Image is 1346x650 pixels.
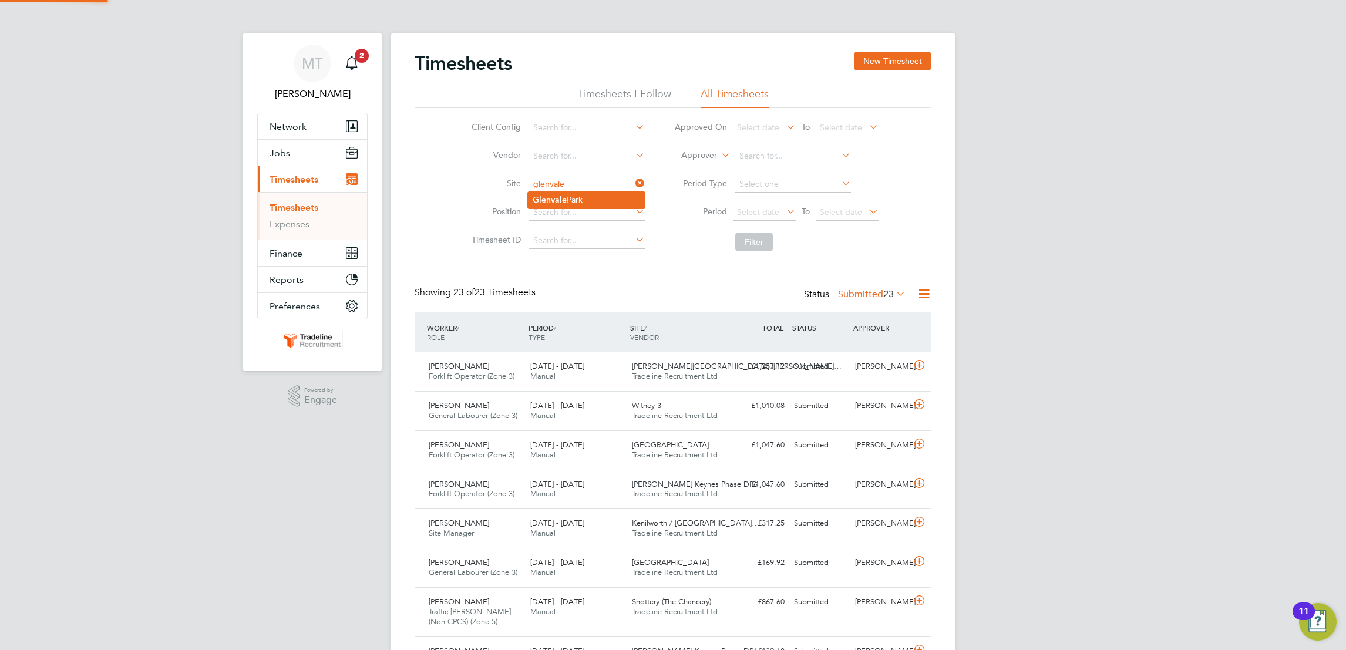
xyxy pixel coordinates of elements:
span: [PERSON_NAME] [429,597,489,607]
a: Expenses [270,218,309,230]
label: Period Type [674,178,727,188]
span: VENDOR [630,332,659,342]
div: £169.92 [728,553,789,572]
div: Submitted [789,436,850,455]
span: [PERSON_NAME] [429,400,489,410]
b: Glenvale [533,195,567,205]
span: Powered by [304,385,337,395]
span: [PERSON_NAME] [429,440,489,450]
div: Showing [415,287,538,299]
button: Open Resource Center, 11 new notifications [1299,603,1337,641]
label: Approved On [674,122,727,132]
label: Period [674,206,727,217]
li: Park [528,192,645,208]
div: STATUS [789,317,850,338]
label: Client Config [468,122,521,132]
span: Forklift Operator (Zone 3) [429,450,514,460]
span: [DATE] - [DATE] [530,557,584,567]
span: Tradeline Recruitment Ltd [632,410,718,420]
div: £1,047.60 [728,475,789,494]
span: ROLE [427,332,445,342]
div: [PERSON_NAME] [850,553,911,572]
span: Manual [530,450,556,460]
span: Tradeline Recruitment Ltd [632,528,718,538]
span: [PERSON_NAME] Keynes Phase DP6 [632,479,758,489]
span: 23 of [453,287,475,298]
span: To [798,119,813,134]
button: Timesheets [258,166,367,192]
label: Site [468,178,521,188]
span: [DATE] - [DATE] [530,597,584,607]
span: Timesheets [270,174,318,185]
div: £1,047.60 [728,436,789,455]
input: Search for... [529,148,645,164]
div: [PERSON_NAME] [850,514,911,533]
div: [PERSON_NAME] [850,436,911,455]
div: Status [804,287,908,303]
h2: Timesheets [415,52,512,75]
input: Search for... [529,204,645,221]
div: Submitted [789,475,850,494]
span: [PERSON_NAME] [429,479,489,489]
span: To [798,204,813,219]
div: [PERSON_NAME] [850,475,911,494]
span: [GEOGRAPHIC_DATA] [632,557,709,567]
input: Search for... [529,176,645,193]
button: Filter [735,233,773,251]
span: Jobs [270,147,290,159]
div: Timesheets [258,192,367,240]
a: Timesheets [270,202,318,213]
span: [DATE] - [DATE] [530,479,584,489]
a: MT[PERSON_NAME] [257,45,368,101]
span: Witney 3 [632,400,661,410]
span: / [457,323,459,332]
span: TOTAL [762,323,783,332]
span: [DATE] - [DATE] [530,400,584,410]
button: Preferences [258,293,367,319]
button: Reports [258,267,367,292]
div: Submitted [789,592,850,612]
span: [DATE] - [DATE] [530,361,584,371]
div: £1,010.08 [728,396,789,416]
div: WORKER [424,317,526,348]
span: [GEOGRAPHIC_DATA] [632,440,709,450]
label: Approver [664,150,717,161]
span: Forklift Operator (Zone 3) [429,371,514,381]
span: TYPE [529,332,545,342]
span: Select date [737,122,779,133]
span: [DATE] - [DATE] [530,440,584,450]
span: Reports [270,274,304,285]
span: Select date [737,207,779,217]
li: All Timesheets [701,87,769,108]
label: Timesheet ID [468,234,521,245]
a: Go to home page [257,331,368,350]
button: Jobs [258,140,367,166]
span: [PERSON_NAME][GEOGRAPHIC_DATA] ([PERSON_NAME]… [632,361,842,371]
input: Search for... [529,233,645,249]
label: Vendor [468,150,521,160]
div: £317.25 [728,514,789,533]
span: General Labourer (Zone 3) [429,567,517,577]
div: 11 [1298,611,1309,627]
span: Manual [530,528,556,538]
span: 23 [883,288,894,300]
a: 2 [340,45,364,82]
span: Marina Takkou [257,87,368,101]
span: Tradeline Recruitment Ltd [632,450,718,460]
span: [DATE] - [DATE] [530,518,584,528]
span: Tradeline Recruitment Ltd [632,489,718,499]
div: Submitted [789,396,850,416]
label: Submitted [838,288,906,300]
span: Select date [820,122,862,133]
div: Submitted [789,553,850,572]
span: Traffic [PERSON_NAME] (Non CPCS) (Zone 5) [429,607,511,627]
span: Select date [820,207,862,217]
div: [PERSON_NAME] [850,396,911,416]
div: PERIOD [526,317,627,348]
span: Tradeline Recruitment Ltd [632,567,718,577]
label: Position [468,206,521,217]
span: Finance [270,248,302,259]
span: Manual [530,567,556,577]
div: £867.60 [728,592,789,612]
span: Network [270,121,307,132]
